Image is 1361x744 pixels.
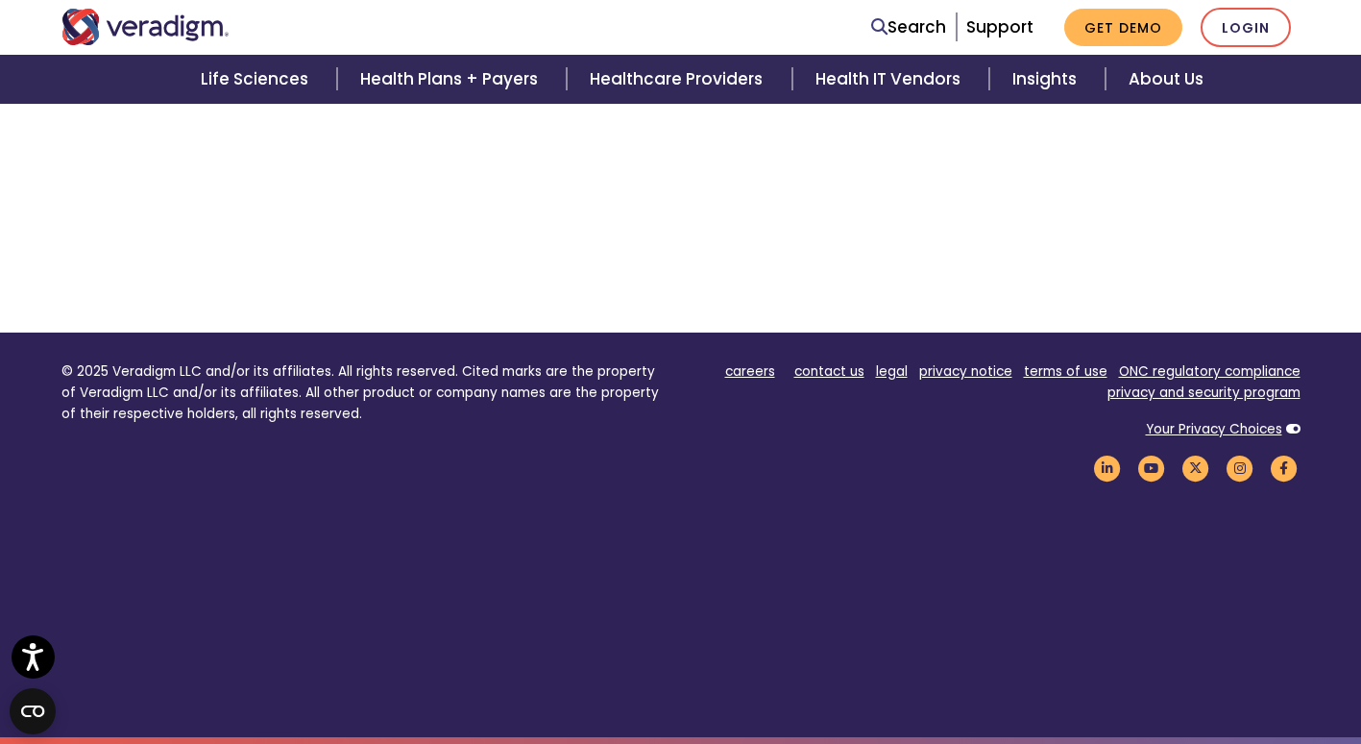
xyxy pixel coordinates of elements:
[1224,459,1256,477] a: Veradigm Instagram Link
[1064,9,1182,46] a: Get Demo
[10,688,56,734] button: Open CMP widget
[178,55,337,104] a: Life Sciences
[1106,55,1227,104] a: About Us
[1135,459,1168,477] a: Veradigm YouTube Link
[794,362,864,381] a: contact us
[567,55,791,104] a: Healthcare Providers
[966,15,1033,38] a: Support
[1268,459,1300,477] a: Veradigm Facebook Link
[871,14,946,40] a: Search
[1119,362,1300,381] a: ONC regulatory compliance
[61,9,230,45] img: Veradigm logo
[1091,459,1124,477] a: Veradigm LinkedIn Link
[337,55,567,104] a: Health Plans + Payers
[792,55,989,104] a: Health IT Vendors
[1107,384,1300,402] a: privacy and security program
[1179,459,1212,477] a: Veradigm Twitter Link
[1201,8,1291,47] a: Login
[725,362,775,381] a: careers
[61,361,667,424] p: © 2025 Veradigm LLC and/or its affiliates. All rights reserved. Cited marks are the property of V...
[919,362,1012,381] a: privacy notice
[1024,362,1107,381] a: terms of use
[989,55,1106,104] a: Insights
[876,362,908,381] a: legal
[1146,420,1282,438] a: Your Privacy Choices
